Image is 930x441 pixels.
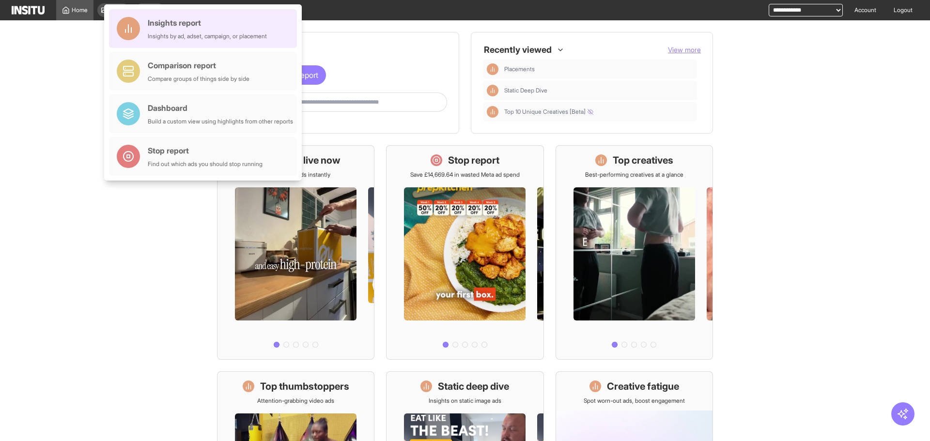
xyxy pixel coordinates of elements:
[148,60,249,71] div: Comparison report
[487,106,498,118] div: Insights
[504,87,547,94] span: Static Deep Dive
[668,45,701,55] button: View more
[504,65,535,73] span: Placements
[668,46,701,54] span: View more
[585,171,683,179] p: Best-performing creatives at a glance
[448,153,499,167] h1: Stop report
[556,145,713,360] a: Top creativesBest-performing creatives at a glance
[386,145,543,360] a: Stop reportSave £14,669.64 in wasted Meta ad spend
[429,397,501,405] p: Insights on static image ads
[217,145,374,360] a: What's live nowSee all active ads instantly
[260,380,349,393] h1: Top thumbstoppers
[229,44,447,58] h1: Get started
[148,32,267,40] div: Insights by ad, adset, campaign, or placement
[504,108,693,116] span: Top 10 Unique Creatives [Beta]
[12,6,45,15] img: Logo
[262,171,330,179] p: See all active ads instantly
[148,75,249,83] div: Compare groups of things side by side
[269,153,341,167] h1: What's live now
[504,65,693,73] span: Placements
[487,85,498,96] div: Insights
[504,108,593,116] span: Top 10 Unique Creatives [Beta]
[148,145,263,156] div: Stop report
[257,397,334,405] p: Attention-grabbing video ads
[148,118,293,125] div: Build a custom view using highlights from other reports
[72,6,88,14] span: Home
[148,17,267,29] div: Insights report
[487,63,498,75] div: Insights
[148,102,293,114] div: Dashboard
[410,171,520,179] p: Save £14,669.64 in wasted Meta ad spend
[148,160,263,168] div: Find out which ads you should stop running
[613,153,673,167] h1: Top creatives
[504,87,693,94] span: Static Deep Dive
[438,380,509,393] h1: Static deep dive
